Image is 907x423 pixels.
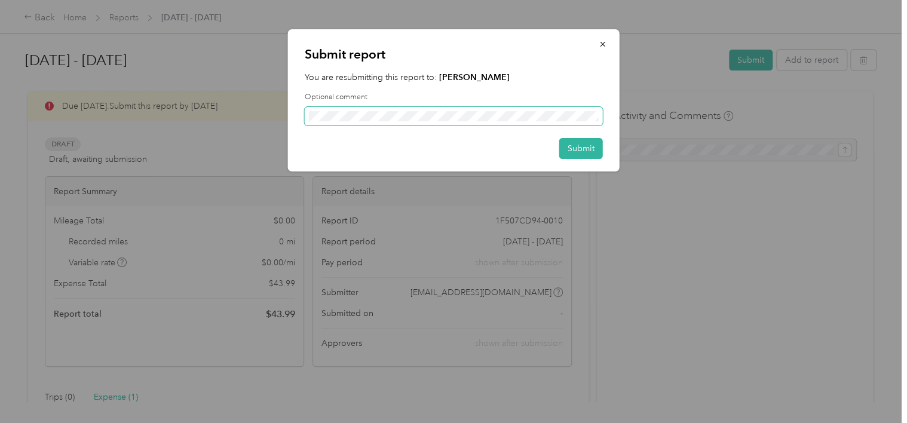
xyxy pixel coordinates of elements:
p: Submit report [305,46,603,63]
label: Optional comment [305,92,603,103]
button: Submit [559,138,603,159]
p: You are resubmitting this report to: [305,71,603,84]
strong: [PERSON_NAME] [439,72,510,82]
iframe: Everlance-gr Chat Button Frame [840,356,907,423]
